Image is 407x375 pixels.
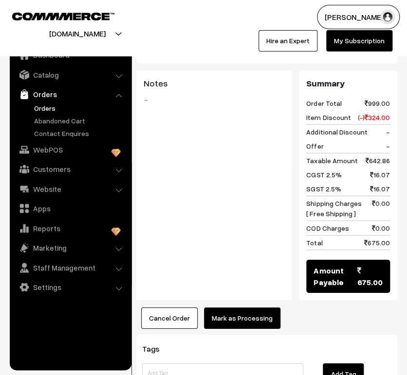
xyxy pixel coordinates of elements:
a: Abandoned Cart [32,116,128,126]
a: WebPOS [12,141,128,158]
span: - [386,127,390,137]
a: Website [12,180,128,198]
span: 16.07 [370,170,390,180]
a: My Subscription [326,30,392,51]
a: Hire an Expert [259,30,317,51]
a: Catalog [12,66,128,84]
button: Cancel Order [141,307,198,329]
span: 675.00 [357,265,383,288]
span: 0.00 [372,223,390,233]
a: Customers [12,160,128,178]
h3: Notes [144,78,284,89]
span: Taxable Amount [306,155,357,166]
span: COD Charges [306,223,349,233]
a: Apps [12,200,128,217]
a: Marketing [12,239,128,256]
a: Reports [12,220,128,237]
span: Amount Payable [314,265,357,288]
span: 675.00 [364,238,390,248]
button: [DOMAIN_NAME] [15,21,140,46]
span: Order Total [306,98,341,108]
span: Offer [306,141,323,151]
a: COMMMERCE [12,10,97,21]
span: - [386,141,390,151]
img: user [380,10,395,24]
span: Item Discount [306,112,351,122]
span: 0.00 [372,198,390,219]
a: Orders [12,85,128,103]
span: SGST 2.5% [306,184,341,194]
span: Additional Discount [306,127,367,137]
img: COMMMERCE [12,13,114,20]
button: Mark as Processing [204,307,280,329]
a: Settings [12,278,128,296]
blockquote: - [144,94,284,105]
span: (-) 324.00 [358,112,390,122]
span: 642.86 [366,155,390,166]
span: Shipping Charges [ Free Shipping ] [306,198,361,219]
a: Orders [32,103,128,113]
span: 16.07 [370,184,390,194]
button: [PERSON_NAME] [317,5,400,29]
a: Staff Management [12,259,128,276]
h3: Summary [306,78,390,89]
span: 999.00 [365,98,390,108]
span: Total [306,238,322,248]
span: Tags [142,344,171,354]
a: Contact Enquires [32,128,128,138]
span: CGST 2.5% [306,170,341,180]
